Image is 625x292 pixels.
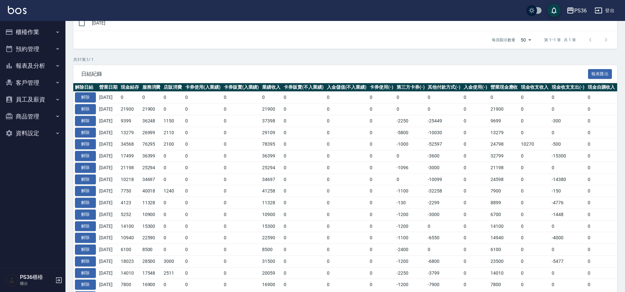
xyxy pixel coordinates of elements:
td: 0 [222,150,261,162]
td: -1100 [395,232,426,244]
td: -25449 [426,115,462,127]
td: 0 [550,103,586,115]
td: 0 [586,127,617,138]
td: 10900 [141,209,162,220]
button: 解除 [75,116,96,126]
th: 營業日期 [98,83,119,92]
td: 22590 [260,232,282,244]
td: 0 [282,232,325,244]
td: -6550 [426,232,462,244]
td: 0 [282,138,325,150]
button: 資料設定 [3,125,63,142]
td: 0 [519,220,550,232]
td: -130 [395,197,426,209]
td: [DATE] [98,150,119,162]
td: 0 [395,103,426,115]
td: -150 [550,185,586,197]
td: [DATE] [98,173,119,185]
td: 0 [325,185,368,197]
td: 41258 [260,185,282,197]
td: 0 [462,173,489,185]
td: 0 [519,197,550,209]
td: -1200 [395,209,426,220]
td: 10940 [119,232,141,244]
td: 21900 [119,103,141,115]
td: 36399 [260,150,282,162]
td: 0 [462,232,489,244]
td: 0 [184,150,222,162]
td: 24598 [489,173,520,185]
td: 0 [222,232,261,244]
td: 8500 [141,244,162,256]
button: 預約管理 [3,41,63,58]
td: 0 [325,138,368,150]
th: 入金儲值(不入業績) [325,83,368,92]
td: 13279 [489,127,520,138]
td: 0 [426,92,462,103]
button: 解除 [75,221,96,231]
td: 0 [519,92,550,103]
th: 卡券販賣(不入業績) [282,83,325,92]
td: 0 [325,127,368,138]
td: 0 [519,162,550,173]
td: 6700 [489,209,520,220]
td: 0 [162,244,184,256]
td: 0 [325,173,368,185]
td: 0 [586,220,617,232]
td: 0 [222,103,261,115]
td: 0 [368,220,395,232]
td: 0 [462,150,489,162]
td: 1240 [162,185,184,197]
td: 0 [586,103,617,115]
td: 0 [282,103,325,115]
td: [DATE] [98,115,119,127]
td: 10218 [119,173,141,185]
td: 21198 [489,162,520,173]
td: 34697 [141,173,162,185]
td: 0 [368,244,395,256]
td: 0 [519,127,550,138]
td: 0 [260,92,282,103]
td: -14380 [550,173,586,185]
td: 0 [282,173,325,185]
td: 0 [282,150,325,162]
td: 0 [325,209,368,220]
button: 解除 [75,104,96,114]
td: 0 [184,162,222,173]
td: 3000 [162,255,184,267]
button: 解除 [75,198,96,208]
td: 0 [325,244,368,256]
td: 0 [282,162,325,173]
td: 0 [325,220,368,232]
td: 9399 [119,115,141,127]
td: [DATE] [98,162,119,173]
td: 0 [368,209,395,220]
td: 0 [222,138,261,150]
th: 現金收支收入 [519,83,550,92]
p: 櫃台 [20,281,53,286]
img: Logo [8,6,27,14]
button: 報表及分析 [3,57,63,74]
td: 0 [141,92,162,103]
button: 解除 [75,151,96,161]
td: 0 [462,220,489,232]
th: 業績收入 [260,83,282,92]
button: 客戶管理 [3,74,63,91]
td: 0 [162,173,184,185]
td: [DATE] [98,244,119,256]
td: 0 [184,209,222,220]
td: 0 [282,127,325,138]
img: Person [5,274,18,287]
td: 10900 [260,209,282,220]
th: 卡券使用(-) [368,83,395,92]
td: 0 [519,115,550,127]
td: 0 [586,150,617,162]
td: 0 [586,115,617,127]
th: 入金使用(-) [462,83,489,92]
td: 0 [550,127,586,138]
td: -2299 [426,197,462,209]
td: 2110 [162,127,184,138]
td: 21900 [489,103,520,115]
td: 18023 [119,255,141,267]
td: 0 [586,197,617,209]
